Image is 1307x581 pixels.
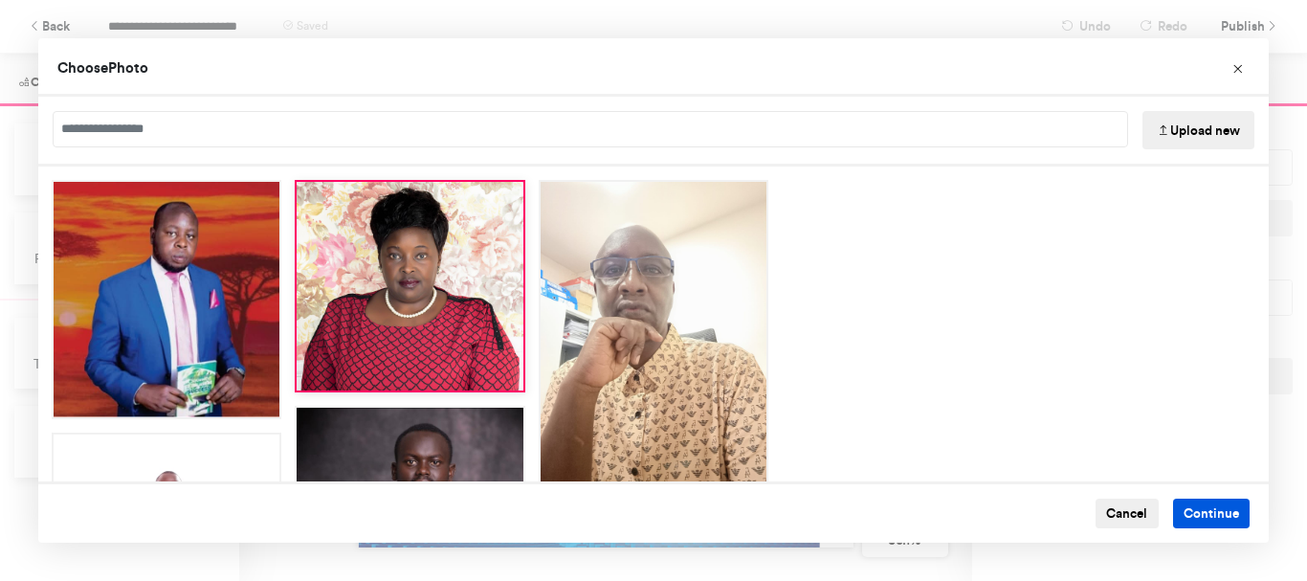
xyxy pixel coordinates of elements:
[1211,485,1284,558] iframe: Drift Widget Chat Controller
[1096,499,1159,529] button: Cancel
[1142,111,1254,149] button: Upload new
[1173,499,1251,529] button: Continue
[38,38,1269,543] div: Choose Image
[57,58,148,77] span: Choose Photo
